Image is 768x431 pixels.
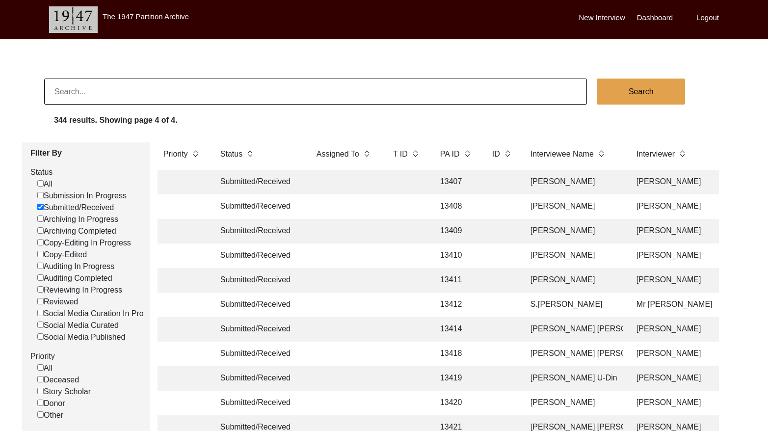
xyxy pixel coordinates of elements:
td: [PERSON_NAME] U-Din [525,366,623,391]
label: Social Media Curation In Progress [37,308,163,320]
td: Submitted/Received [214,293,303,317]
label: Auditing In Progress [37,261,114,272]
button: Search [597,79,685,105]
label: Reviewed [37,296,78,308]
label: Copy-Edited [37,249,87,261]
td: [PERSON_NAME] [525,243,623,268]
td: [PERSON_NAME] [525,268,623,293]
img: sort-button.png [464,148,471,159]
input: Archiving In Progress [37,215,44,222]
input: Copy-Editing In Progress [37,239,44,245]
label: All [37,178,53,190]
input: Other [37,411,44,418]
label: Logout [696,12,719,24]
input: Copy-Edited [37,251,44,257]
input: Reviewing In Progress [37,286,44,293]
img: sort-button.png [504,148,511,159]
label: Priority [163,148,188,160]
td: Submitted/Received [214,243,303,268]
label: PA ID [440,148,460,160]
label: Other [37,409,63,421]
td: [PERSON_NAME] [525,170,623,194]
label: Submitted/Received [37,202,114,214]
td: 13414 [434,317,478,342]
td: Submitted/Received [214,194,303,219]
label: Dashboard [637,12,673,24]
td: [PERSON_NAME] [525,219,623,243]
label: Donor [37,398,65,409]
td: [PERSON_NAME] [PERSON_NAME] [525,317,623,342]
img: sort-button.png [246,148,253,159]
td: Submitted/Received [214,268,303,293]
label: All [37,362,53,374]
td: 13409 [434,219,478,243]
img: sort-button.png [598,148,605,159]
img: sort-button.png [412,148,419,159]
input: Social Media Curated [37,322,44,328]
input: Reviewed [37,298,44,304]
label: Copy-Editing In Progress [37,237,131,249]
label: Social Media Curated [37,320,119,331]
td: 13412 [434,293,478,317]
label: Archiving In Progress [37,214,118,225]
label: New Interview [579,12,625,24]
label: ID [492,148,500,160]
td: [PERSON_NAME] [525,391,623,415]
label: Deceased [37,374,79,386]
input: Archiving Completed [37,227,44,234]
label: The 1947 Partition Archive [103,12,189,21]
label: Assigned To [317,148,359,160]
input: All [37,364,44,371]
td: 13418 [434,342,478,366]
input: Submitted/Received [37,204,44,210]
input: Submission In Progress [37,192,44,198]
td: Submitted/Received [214,170,303,194]
input: Deceased [37,376,44,382]
label: Auditing Completed [37,272,112,284]
td: 13410 [434,243,478,268]
td: Submitted/Received [214,391,303,415]
label: Status [30,166,143,178]
td: Submitted/Received [214,342,303,366]
input: Auditing Completed [37,274,44,281]
label: Social Media Published [37,331,125,343]
label: Priority [30,350,143,362]
input: Search... [44,79,587,105]
label: 344 results. Showing page 4 of 4. [54,114,178,126]
td: S.[PERSON_NAME] [525,293,623,317]
td: [PERSON_NAME] [525,194,623,219]
td: Submitted/Received [214,317,303,342]
input: Story Scholar [37,388,44,394]
label: Interviewee Name [530,148,594,160]
input: All [37,180,44,187]
td: 13411 [434,268,478,293]
input: Donor [37,400,44,406]
td: 13420 [434,391,478,415]
input: Social Media Curation In Progress [37,310,44,316]
img: sort-button.png [363,148,370,159]
img: sort-button.png [679,148,686,159]
td: Submitted/Received [214,366,303,391]
label: Submission In Progress [37,190,127,202]
img: sort-button.png [192,148,199,159]
input: Auditing In Progress [37,263,44,269]
img: header-logo.png [49,6,98,33]
label: Status [220,148,242,160]
td: 13408 [434,194,478,219]
input: Social Media Published [37,333,44,340]
td: Submitted/Received [214,219,303,243]
td: 13407 [434,170,478,194]
td: 13419 [434,366,478,391]
td: [PERSON_NAME] [PERSON_NAME] [525,342,623,366]
label: T ID [393,148,408,160]
label: Archiving Completed [37,225,116,237]
label: Filter By [30,147,143,159]
label: Story Scholar [37,386,91,398]
label: Reviewing In Progress [37,284,122,296]
label: Interviewer [636,148,675,160]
